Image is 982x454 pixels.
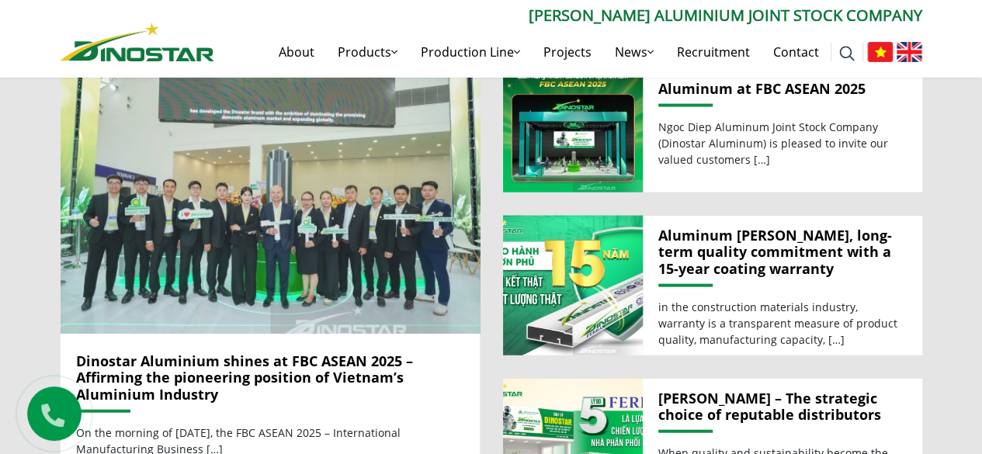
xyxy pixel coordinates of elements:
[503,216,643,355] a: Aluminum Ferra, long-term quality commitment with a 15-year coating warranty
[532,27,603,77] a: Projects
[839,46,855,61] img: search
[76,352,413,404] a: Dinostar Aluminium shines at FBC ASEAN 2025 – Affirming the pioneering position of Vietnam’s Alum...
[658,119,907,168] p: Ngoc Diep Aluminum Joint Stock Company (Dinostar Aluminum) is pleased to invite our valued custom...
[603,27,665,77] a: News
[61,19,214,61] a: Nhôm Dinostar
[658,64,907,98] a: Invitation to visit Dinostar Aluminum at FBC ASEAN 2025
[214,4,922,27] p: [PERSON_NAME] Aluminium Joint Stock Company
[502,216,642,355] img: Aluminum Ferra, long-term quality commitment with a 15-year coating warranty
[502,53,642,192] img: Invitation to visit Dinostar Aluminum at FBC ASEAN 2025
[409,27,532,77] a: Production Line
[658,390,907,424] a: [PERSON_NAME] – The strategic choice of reputable distributors
[658,299,907,348] p: in the construction materials industry, warranty is a transparent measure of product quality, man...
[658,227,907,278] a: Aluminum [PERSON_NAME], long-term quality commitment with a 15-year coating warranty
[61,53,480,334] a: Dinostar Aluminium shines at FBC ASEAN 2025 – Affirming the pioneering position of Vietnam’s Alum...
[61,23,214,61] img: Nhôm Dinostar
[762,27,831,77] a: Contact
[46,43,494,343] img: Dinostar Aluminium shines at FBC ASEAN 2025 – Affirming the pioneering position of Vietnam’s Alum...
[326,27,409,77] a: Products
[867,42,893,62] img: Tiếng Việt
[503,53,643,192] a: Invitation to visit Dinostar Aluminum at FBC ASEAN 2025
[267,27,326,77] a: About
[665,27,762,77] a: Recruitment
[897,42,922,62] img: English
